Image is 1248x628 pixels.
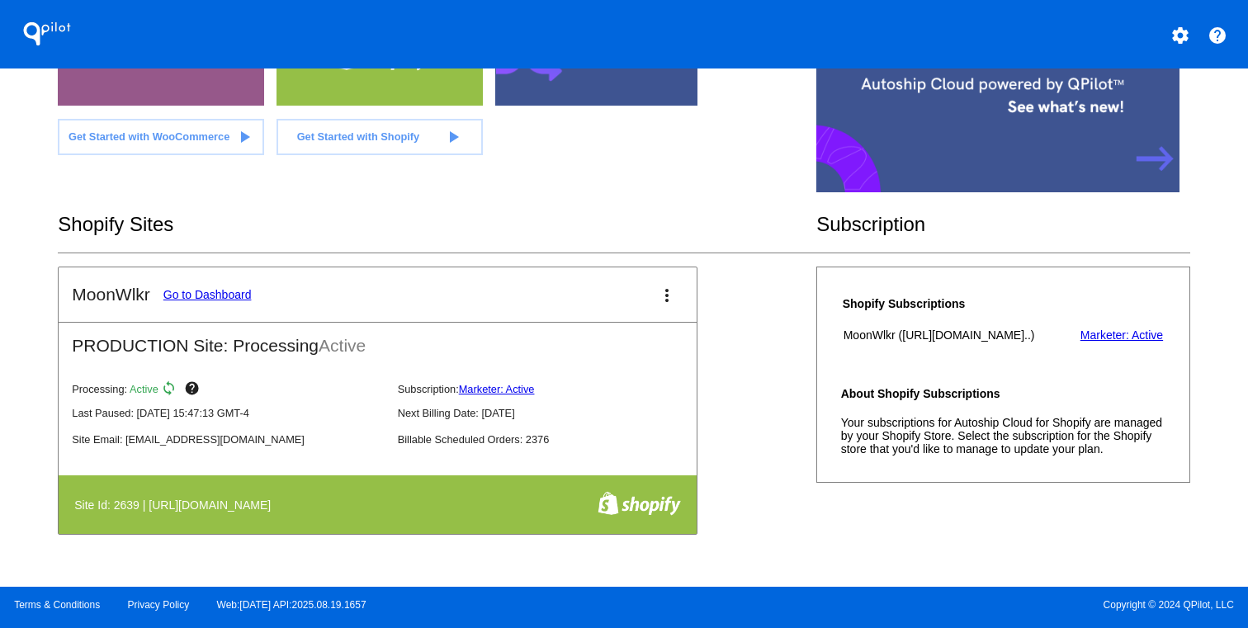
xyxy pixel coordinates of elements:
h2: Shopify Sites [58,213,816,236]
span: Active [130,383,158,395]
a: Terms & Conditions [14,599,100,611]
p: Billable Scheduled Orders: 2376 [398,433,710,446]
a: Go to Dashboard [163,288,252,301]
span: Get Started with Shopify [297,130,420,143]
h4: About Shopify Subscriptions [841,387,1165,400]
span: Copyright © 2024 QPilot, LLC [638,599,1234,611]
p: Your subscriptions for Autoship Cloud for Shopify are managed by your Shopify Store. Select the s... [841,416,1165,456]
h1: QPilot [14,17,80,50]
span: Active [319,336,366,355]
mat-icon: sync [161,380,181,400]
h2: MoonWlkr [72,285,150,305]
p: Subscription: [398,383,710,395]
a: Get Started with Shopify [277,119,483,155]
mat-icon: settings [1170,26,1190,45]
p: Site Email: [EMAIL_ADDRESS][DOMAIN_NAME] [72,433,384,446]
span: Get Started with WooCommerce [69,130,229,143]
a: Marketer: Active [459,383,535,395]
th: MoonWlkr ([URL][DOMAIN_NAME]..) [843,328,1065,342]
mat-icon: play_arrow [443,127,463,147]
h4: Site Id: 2639 | [URL][DOMAIN_NAME] [74,498,279,512]
mat-icon: play_arrow [234,127,254,147]
mat-icon: more_vert [657,286,677,305]
a: Privacy Policy [128,599,190,611]
a: Marketer: Active [1080,328,1163,342]
h2: WooCommerce Sites [58,584,816,607]
p: Last Paused: [DATE] 15:47:13 GMT-4 [72,407,384,419]
h4: Shopify Subscriptions [843,297,1065,310]
p: Next Billing Date: [DATE] [398,407,710,419]
img: f8a94bdc-cb89-4d40-bdcd-a0261eff8977 [598,491,681,516]
a: Web:[DATE] API:2025.08.19.1657 [217,599,366,611]
h2: PRODUCTION Site: Processing [59,323,697,356]
p: Processing: [72,380,384,400]
h2: Subscription [816,584,1190,607]
h2: Subscription [816,213,1190,236]
mat-icon: help [1208,26,1227,45]
a: Get Started with WooCommerce [58,119,264,155]
mat-icon: help [184,380,204,400]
